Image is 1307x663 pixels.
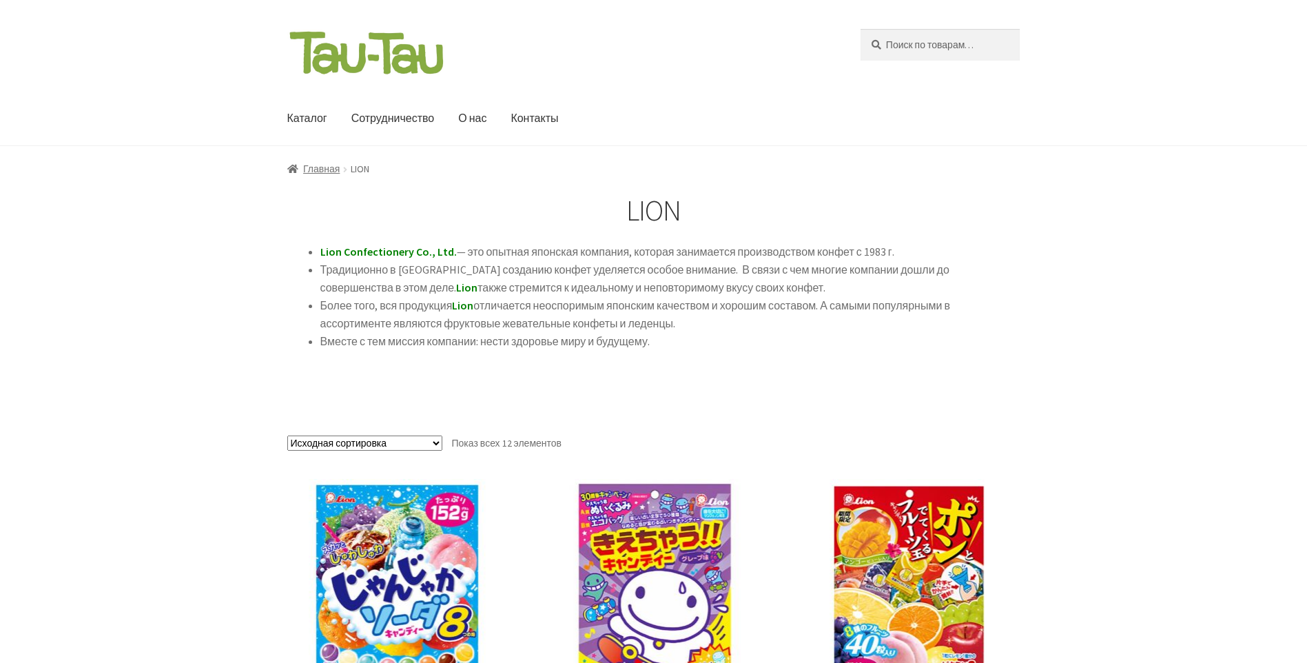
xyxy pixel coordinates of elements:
[340,161,350,177] span: /
[452,298,473,312] strong: Lion
[287,92,829,145] nav: Основное меню
[320,243,1020,261] li: — это опытная японская компания, которая занимается производством конфет с 1983 г.
[320,333,1020,351] li: Вместе с тем миссия компании: нести здоровье миру и будущему.
[456,280,477,294] strong: Lion
[320,297,1020,333] li: Более того, вся продукция отличается неоспоримым японским качеством и хорошим составом. А самыми ...
[320,245,457,258] strong: Lion Confectionery Co., Ltd.
[861,29,1020,61] input: Поиск по товарам…
[500,92,569,145] a: Контакты
[276,92,338,145] a: Каталог
[447,92,497,145] a: О нас
[287,193,1020,228] h1: LION
[320,261,1020,297] li: Традиционно в [GEOGRAPHIC_DATA] созданию конфет уделяется особое внимание. В связи с чем многие к...
[452,432,562,454] p: Показ всех 12 элементов
[287,161,1020,177] nav: LION
[340,92,446,145] a: Сотрудничество
[287,436,442,451] select: Заказ в магазине
[287,29,446,76] img: Tau-Tau
[287,163,340,175] a: Главная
